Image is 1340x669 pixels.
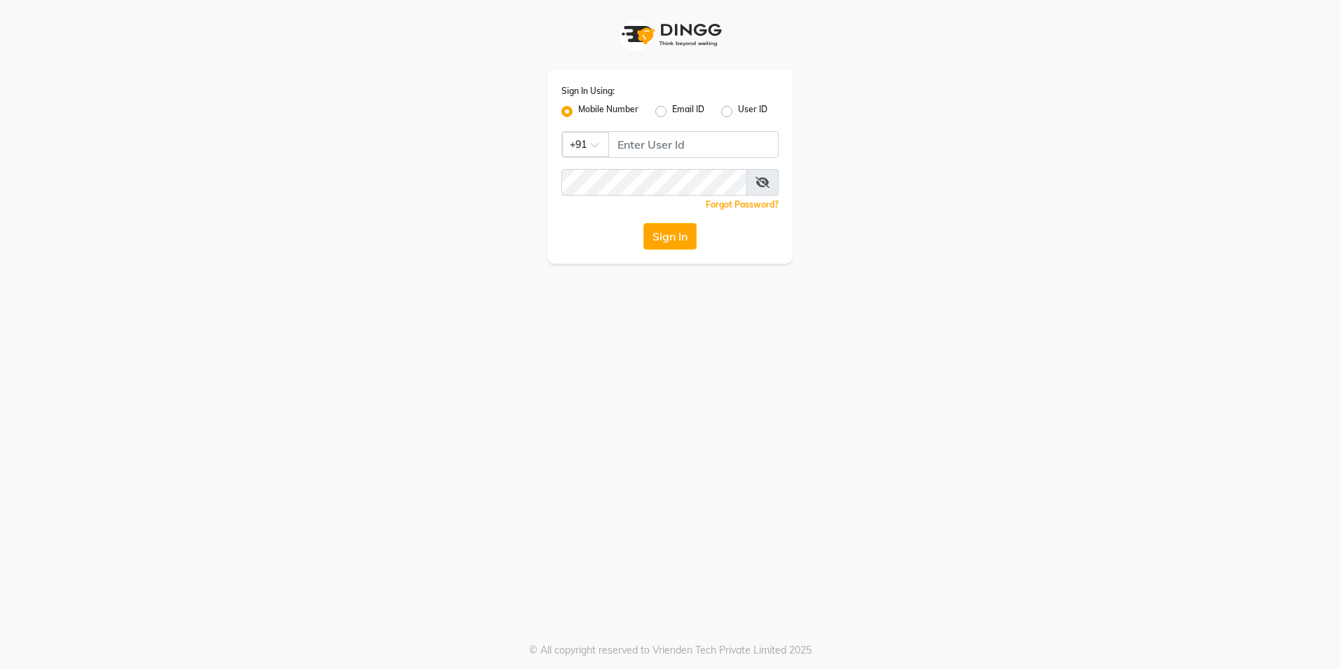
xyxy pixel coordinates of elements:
img: logo1.svg [614,14,726,55]
input: Username [561,169,747,196]
label: Email ID [672,103,704,120]
input: Username [608,131,779,158]
label: Mobile Number [578,103,638,120]
label: Sign In Using: [561,85,615,97]
label: User ID [738,103,767,120]
a: Forgot Password? [706,199,779,210]
button: Sign In [643,223,697,250]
